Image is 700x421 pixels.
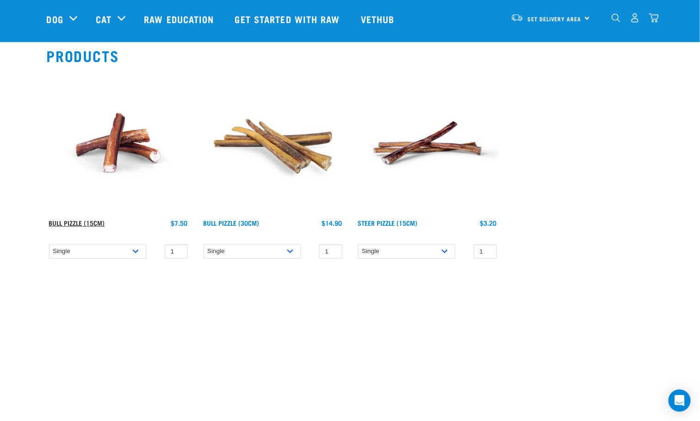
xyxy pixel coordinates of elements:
[47,47,654,64] h2: Products
[528,17,582,20] span: Set Delivery Area
[226,0,352,37] a: Get started with Raw
[319,244,342,259] input: 1
[47,71,190,215] img: Bull Pizzle
[511,13,523,22] img: van-moving.png
[201,71,345,215] img: Bull Pizzle 30cm for Dogs
[322,219,342,227] div: $14.90
[356,71,499,215] img: Raw Essentials Steer Pizzle 15cm
[165,244,188,259] input: 1
[96,12,112,26] a: Cat
[352,0,406,37] a: Vethub
[474,244,497,259] input: 1
[171,219,188,227] div: $7.50
[612,13,620,22] img: home-icon-1@2x.png
[47,12,63,26] a: Dog
[358,221,418,224] a: Steer Pizzle (15cm)
[204,221,260,224] a: Bull Pizzle (30cm)
[480,219,497,227] div: $3.20
[630,13,640,23] img: user.png
[49,221,105,224] a: Bull Pizzle (15cm)
[649,13,659,23] img: home-icon@2x.png
[135,0,225,37] a: Raw Education
[669,390,691,412] div: Open Intercom Messenger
